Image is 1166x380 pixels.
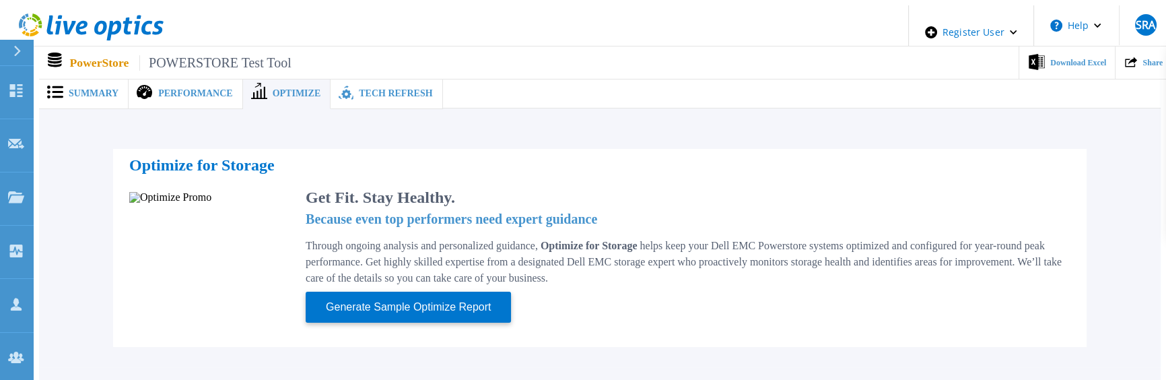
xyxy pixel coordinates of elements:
[139,55,291,71] span: POWERSTORE Test Tool
[5,5,1161,346] div: ,
[1136,20,1155,30] span: SRA
[1142,59,1163,67] span: Share
[129,192,211,203] img: Optimize Promo
[69,89,118,98] span: Summary
[306,292,511,323] button: Generate Sample Optimize Report
[359,89,432,98] span: Tech Refresh
[129,160,1070,176] h2: Optimize for Storage
[70,55,291,71] p: PowerStore
[320,298,496,316] span: Generate Sample Optimize Report
[158,89,232,98] span: Performance
[1034,5,1118,46] button: Help
[306,192,1070,203] h2: Get Fit. Stay Healthy.
[306,214,1070,224] h4: Because even top performers need expert guidance
[1050,59,1106,67] span: Download Excel
[273,89,321,98] span: Optimize
[909,5,1033,59] div: Register User
[541,240,640,251] span: Optimize for Storage
[306,238,1070,286] div: Through ongoing analysis and personalized guidance, helps keep your Dell EMC Powerstore systems o...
